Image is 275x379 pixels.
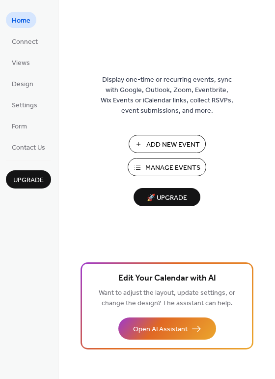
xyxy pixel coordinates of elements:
[6,75,39,92] a: Design
[12,58,30,68] span: Views
[118,317,216,340] button: Open AI Assistant
[12,100,37,111] span: Settings
[12,37,38,47] span: Connect
[12,16,30,26] span: Home
[139,191,194,205] span: 🚀 Upgrade
[6,12,36,28] a: Home
[133,324,188,335] span: Open AI Assistant
[6,139,51,155] a: Contact Us
[6,170,51,189] button: Upgrade
[118,272,216,285] span: Edit Your Calendar with AI
[6,33,44,49] a: Connect
[129,135,206,153] button: Add New Event
[6,96,43,113] a: Settings
[101,75,233,116] span: Display one-time or recurring events, sync with Google, Outlook, Zoom, Eventbrite, Wix Events or ...
[145,163,200,173] span: Manage Events
[6,118,33,134] a: Form
[146,140,200,150] span: Add New Event
[12,143,45,153] span: Contact Us
[12,122,27,132] span: Form
[6,54,36,70] a: Views
[128,158,206,176] button: Manage Events
[13,175,44,186] span: Upgrade
[12,79,33,90] span: Design
[134,188,200,206] button: 🚀 Upgrade
[99,286,235,310] span: Want to adjust the layout, update settings, or change the design? The assistant can help.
